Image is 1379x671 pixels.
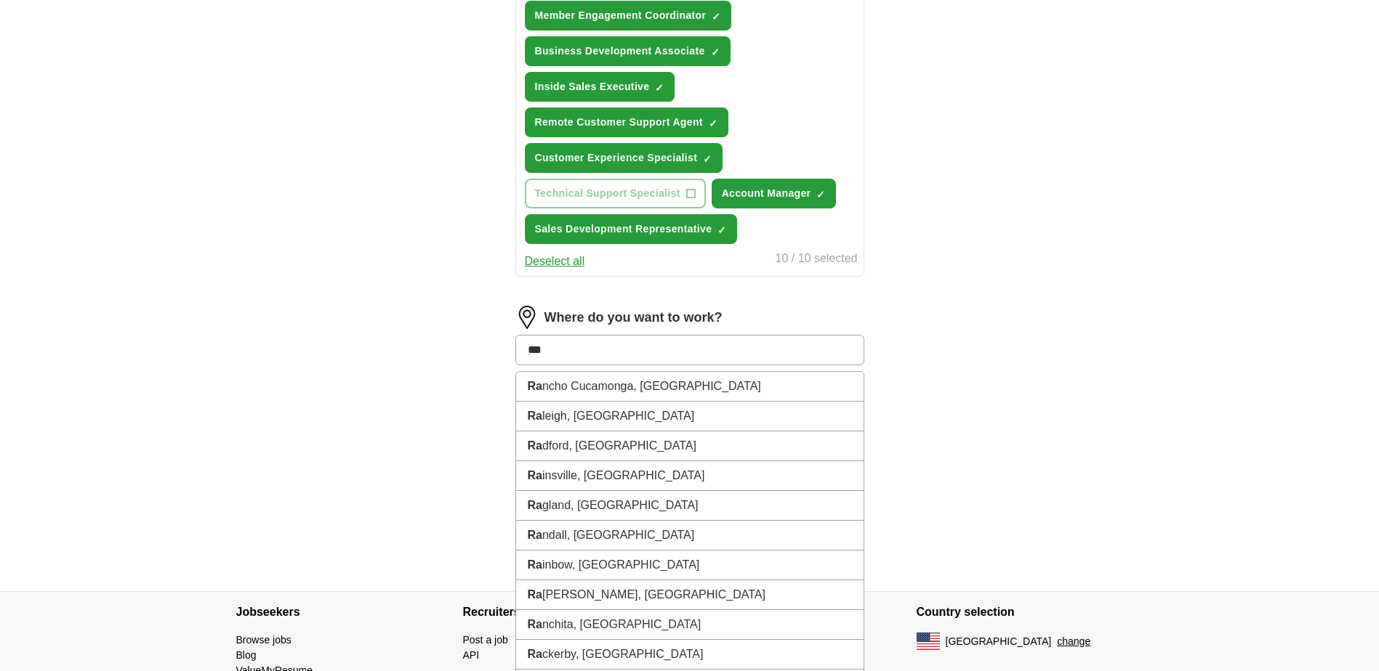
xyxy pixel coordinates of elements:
img: location.png [515,306,539,329]
span: Remote Customer Support Agent [535,115,703,130]
span: ✓ [816,189,825,200]
strong: Ra [528,410,542,422]
strong: Ra [528,618,542,630]
strong: Ra [528,558,542,571]
li: nchita, [GEOGRAPHIC_DATA] [516,610,864,640]
span: Technical Support Specialist [535,186,680,201]
span: ✓ [655,82,664,94]
span: Sales Development Representative [535,221,712,237]
h4: Country selection [917,592,1143,633]
img: US flag [917,633,940,650]
button: change [1057,634,1090,649]
strong: Ra [528,588,542,601]
li: insville, [GEOGRAPHIC_DATA] [516,461,864,491]
button: Business Development Associate✓ [525,36,731,66]
button: Member Engagement Coordinator✓ [525,1,732,30]
label: Where do you want to work? [544,308,723,328]
button: Customer Experience Specialist✓ [525,143,723,173]
li: leigh, [GEOGRAPHIC_DATA] [516,402,864,431]
button: Technical Support Specialist [525,179,706,208]
span: [GEOGRAPHIC_DATA] [946,634,1052,649]
a: API [463,649,480,661]
strong: Ra [528,648,542,660]
li: ndall, [GEOGRAPHIC_DATA] [516,521,864,550]
span: Inside Sales Executive [535,79,650,94]
span: Account Manager [722,186,811,201]
strong: Ra [528,380,542,392]
li: [PERSON_NAME], [GEOGRAPHIC_DATA] [516,580,864,610]
button: Remote Customer Support Agent✓ [525,107,728,137]
strong: Ra [528,469,542,481]
li: dford, [GEOGRAPHIC_DATA] [516,431,864,461]
li: gland, [GEOGRAPHIC_DATA] [516,491,864,521]
span: ✓ [709,118,717,129]
a: Blog [236,649,257,661]
span: ✓ [712,11,720,23]
button: Sales Development Representative✓ [525,214,738,244]
button: Account Manager✓ [712,179,837,208]
li: inbow, [GEOGRAPHIC_DATA] [516,550,864,580]
strong: Ra [528,439,542,452]
span: Business Development Associate [535,44,705,59]
span: ✓ [717,224,726,236]
span: Member Engagement Coordinator [535,8,707,23]
a: Post a job [463,634,508,646]
span: ✓ [711,46,720,58]
button: Deselect all [525,253,585,270]
div: 10 / 10 selected [776,250,858,270]
strong: Ra [528,529,542,541]
button: Inside Sales Executive✓ [525,72,675,102]
li: ckerby, [GEOGRAPHIC_DATA] [516,640,864,670]
span: ✓ [703,153,712,165]
strong: Ra [528,499,542,511]
li: ncho Cucamonga, [GEOGRAPHIC_DATA] [516,372,864,402]
a: Browse jobs [236,634,292,646]
span: Customer Experience Specialist [535,150,698,166]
